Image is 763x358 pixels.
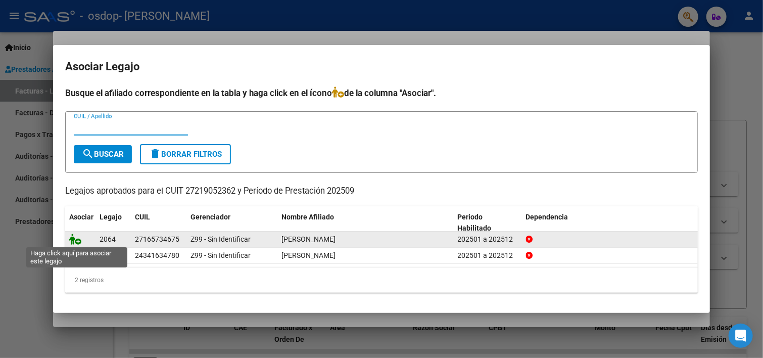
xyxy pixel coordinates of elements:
[65,185,698,198] p: Legajos aprobados para el CUIT 27219052362 y Período de Prestación 202509
[96,206,131,240] datatable-header-cell: Legajo
[522,206,698,240] datatable-header-cell: Dependencia
[281,251,336,259] span: PERONA ANTONELA
[458,213,492,233] span: Periodo Habilitado
[729,324,753,348] div: Open Intercom Messenger
[82,150,124,159] span: Buscar
[281,235,336,243] span: DIAZ CECILIA RAQUEL
[65,57,698,76] h2: Asociar Legajo
[135,250,179,261] div: 24341634780
[135,213,150,221] span: CUIL
[458,234,518,245] div: 202501 a 202512
[69,213,93,221] span: Asociar
[74,145,132,163] button: Buscar
[135,234,179,245] div: 27165734675
[458,250,518,261] div: 202501 a 202512
[149,150,222,159] span: Borrar Filtros
[190,251,251,259] span: Z99 - Sin Identificar
[526,213,568,221] span: Dependencia
[65,86,698,100] h4: Busque el afiliado correspondiente en la tabla y haga click en el ícono de la columna "Asociar".
[100,251,112,259] span: 685
[277,206,454,240] datatable-header-cell: Nombre Afiliado
[140,144,231,164] button: Borrar Filtros
[131,206,186,240] datatable-header-cell: CUIL
[454,206,522,240] datatable-header-cell: Periodo Habilitado
[65,267,698,293] div: 2 registros
[149,148,161,160] mat-icon: delete
[65,206,96,240] datatable-header-cell: Asociar
[82,148,94,160] mat-icon: search
[190,235,251,243] span: Z99 - Sin Identificar
[281,213,334,221] span: Nombre Afiliado
[100,235,116,243] span: 2064
[100,213,122,221] span: Legajo
[186,206,277,240] datatable-header-cell: Gerenciador
[190,213,230,221] span: Gerenciador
